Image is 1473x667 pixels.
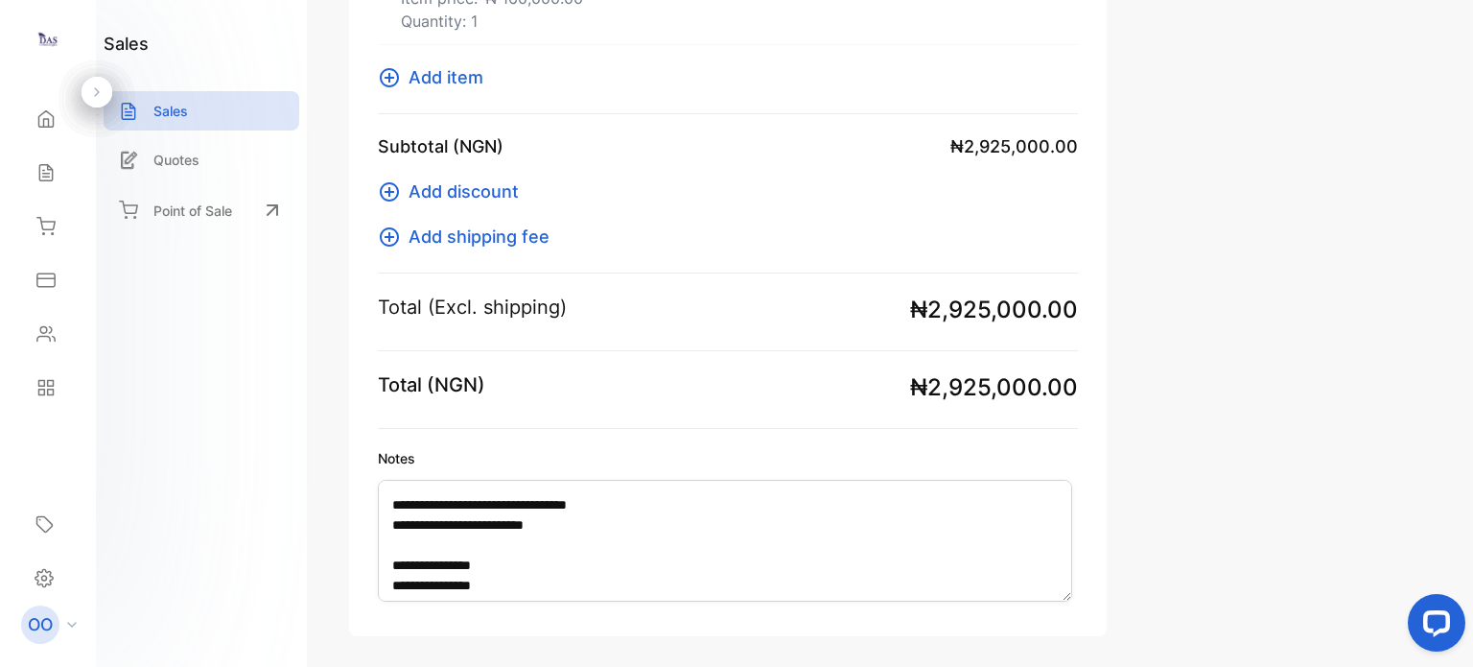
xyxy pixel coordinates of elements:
[378,448,1078,468] label: Notes
[153,201,232,221] p: Point of Sale
[28,612,53,637] p: OO
[401,10,583,33] p: Quantity: 1
[104,189,299,231] a: Point of Sale
[378,64,495,90] button: Add item
[950,133,1078,159] span: ₦2,925,000.00
[378,370,485,399] p: Total (NGN)
[104,91,299,131] a: Sales
[1392,586,1473,667] iframe: LiveChat chat widget
[378,179,530,204] button: Add discount
[910,370,1078,405] span: ₦2,925,000.00
[409,64,483,90] span: Add item
[153,150,199,170] p: Quotes
[378,133,503,159] p: Subtotal (NGN)
[153,101,188,121] p: Sales
[104,140,299,179] a: Quotes
[104,31,149,57] h1: sales
[910,293,1078,327] span: ₦2,925,000.00
[409,179,519,204] span: Add discount
[378,293,567,322] p: Total (Excl. shipping)
[409,224,549,250] span: Add shipping fee
[378,224,561,250] button: Add shipping fee
[34,25,62,54] img: logo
